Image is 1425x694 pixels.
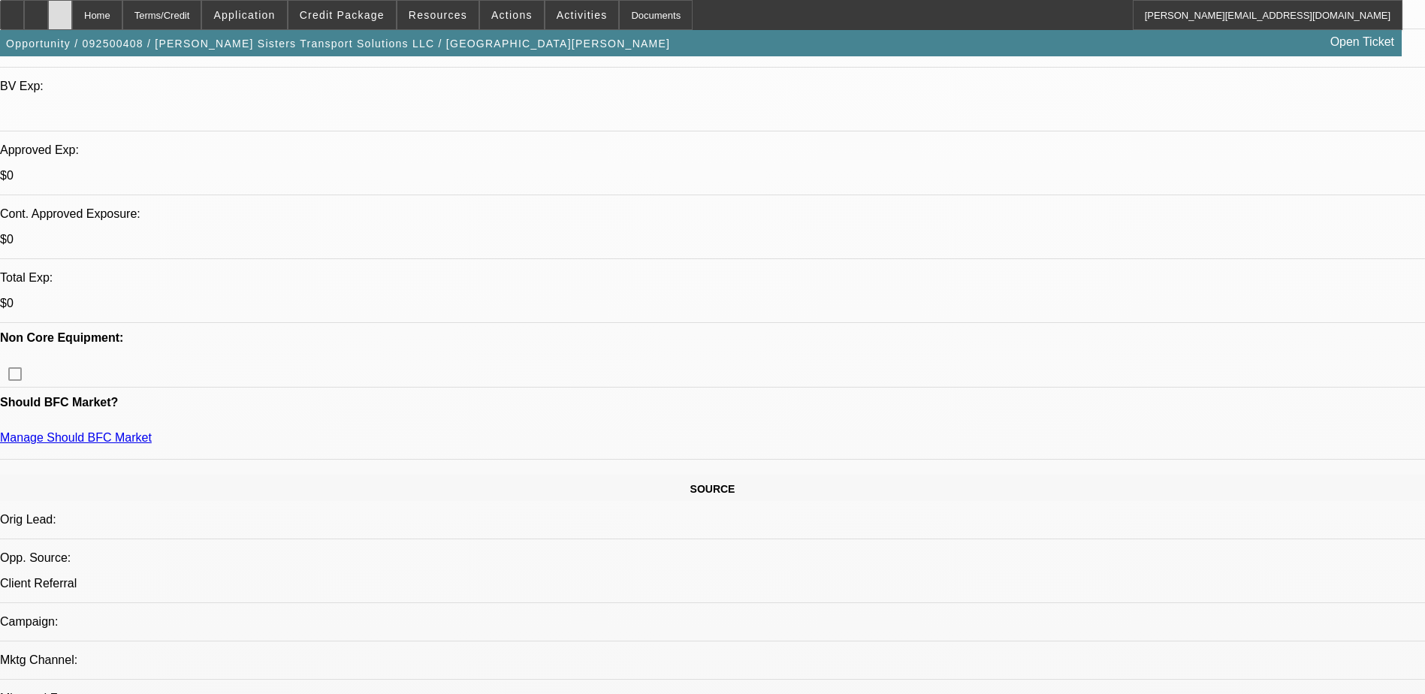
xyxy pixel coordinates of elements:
[397,1,479,29] button: Resources
[300,9,385,21] span: Credit Package
[480,1,544,29] button: Actions
[409,9,467,21] span: Resources
[491,9,533,21] span: Actions
[690,483,735,495] span: SOURCE
[545,1,619,29] button: Activities
[213,9,275,21] span: Application
[6,38,670,50] span: Opportunity / 092500408 / [PERSON_NAME] Sisters Transport Solutions LLC / [GEOGRAPHIC_DATA][PERSO...
[202,1,286,29] button: Application
[557,9,608,21] span: Activities
[1324,29,1400,55] a: Open Ticket
[288,1,396,29] button: Credit Package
